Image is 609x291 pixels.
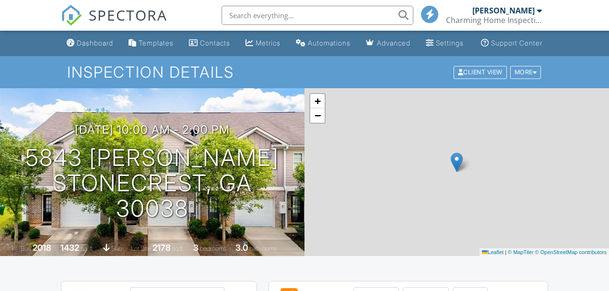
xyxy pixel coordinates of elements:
[436,39,464,47] div: Settings
[362,35,414,52] a: Advanced
[446,15,542,25] div: Charming Home Inspections LLC
[315,95,321,107] span: +
[61,13,167,33] a: SPECTORA
[63,35,117,52] a: Dashboard
[377,39,410,47] div: Advanced
[75,123,230,136] h3: [DATE] 10:00 am - 2:00 pm
[89,5,167,25] span: SPECTORA
[60,243,79,253] div: 1432
[193,243,199,253] div: 3
[152,243,171,253] div: 2178
[308,39,351,47] div: Automations
[222,6,413,25] input: Search everything...
[510,66,541,79] div: More
[422,35,468,52] a: Settings
[242,35,284,52] a: Metrics
[185,35,234,52] a: Contacts
[535,249,607,255] a: © OpenStreetMap contributors
[81,245,94,252] span: sq. ft.
[125,35,177,52] a: Templates
[111,245,122,252] span: slab
[292,35,354,52] a: Automations (Basic)
[249,245,277,252] span: bathrooms
[256,39,281,47] div: Metrics
[315,109,321,121] span: −
[15,145,289,221] h1: 5843 [PERSON_NAME] Stonecrest, GA 30038
[508,249,534,255] a: © MapTiler
[131,245,151,252] span: Lot Size
[454,66,507,79] div: Client View
[33,243,51,253] div: 2018
[310,94,325,108] a: Zoom in
[472,6,535,15] div: [PERSON_NAME]
[139,39,174,47] div: Templates
[200,245,226,252] span: bedrooms
[477,35,546,52] a: Support Center
[235,243,248,253] div: 3.0
[77,39,113,47] div: Dashboard
[482,249,504,255] a: Leaflet
[505,249,506,255] span: |
[453,68,509,75] a: Client View
[451,152,463,172] img: Marker
[491,39,542,47] div: Support Center
[172,245,184,252] span: sq.ft.
[67,64,542,81] h1: Inspection Details
[61,5,82,26] img: The Best Home Inspection Software - Spectora
[21,245,31,252] span: Built
[310,108,325,123] a: Zoom out
[200,39,230,47] div: Contacts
